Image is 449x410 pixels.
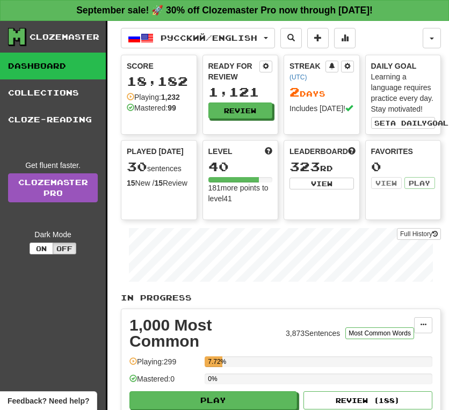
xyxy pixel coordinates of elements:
a: (UTC) [289,74,307,81]
button: Review (188) [303,391,432,409]
div: 1,121 [208,85,273,99]
div: Mastered: [127,102,176,113]
div: Get fluent faster. [8,160,98,171]
div: Ready for Review [208,61,260,82]
div: Clozemaster [30,32,99,42]
div: Mastered: 0 [129,374,199,391]
strong: 99 [168,104,176,112]
a: ClozemasterPro [8,173,98,202]
div: Playing: [127,92,180,102]
button: Seta dailygoal [371,117,436,129]
span: Leaderboard [289,146,348,157]
strong: 1,232 [161,93,180,101]
div: 18,182 [127,75,191,88]
button: Off [53,243,76,254]
span: Level [208,146,233,157]
button: View [289,178,354,189]
div: Streak [289,61,325,82]
span: Played [DATE] [127,146,184,157]
div: Score [127,61,191,71]
button: Add sentence to collection [307,28,329,48]
div: New / Review [127,178,191,188]
div: 3,873 Sentences [286,328,340,339]
div: 181 more points to level 41 [208,182,273,204]
div: Favorites [371,146,436,157]
div: 40 [208,160,273,173]
button: More stats [334,28,356,48]
button: Most Common Words [345,327,414,339]
span: a daily [390,119,427,127]
button: Play [129,391,297,409]
span: This week in points, UTC [348,146,356,157]
span: 30 [127,159,147,174]
div: sentences [127,160,191,174]
strong: 15 [127,179,135,187]
strong: 15 [154,179,163,187]
button: Review [208,102,273,119]
button: View [371,177,402,189]
div: Learning a language requires practice every day. Stay motivated! [371,71,436,114]
button: Play [404,177,435,189]
span: 323 [289,159,320,174]
div: 0 [371,160,436,173]
div: rd [289,160,354,174]
div: Daily Goal [371,61,436,71]
div: Playing: 299 [129,356,199,374]
button: Full History [397,228,441,240]
div: Includes [DATE]! [289,103,354,114]
div: 1,000 Most Common [129,317,280,349]
button: Search sentences [280,28,302,48]
span: Open feedback widget [8,396,89,406]
button: On [30,243,53,254]
div: 7.72% [208,356,222,367]
span: 2 [289,84,300,99]
div: Dark Mode [8,229,98,240]
p: In Progress [121,292,441,303]
span: Русский / English [161,33,257,42]
span: Score more points to level up [265,146,272,157]
button: Русский/English [121,28,275,48]
div: Day s [289,85,354,99]
strong: September sale! 🚀 30% off Clozemaster Pro now through [DATE]! [76,5,373,16]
